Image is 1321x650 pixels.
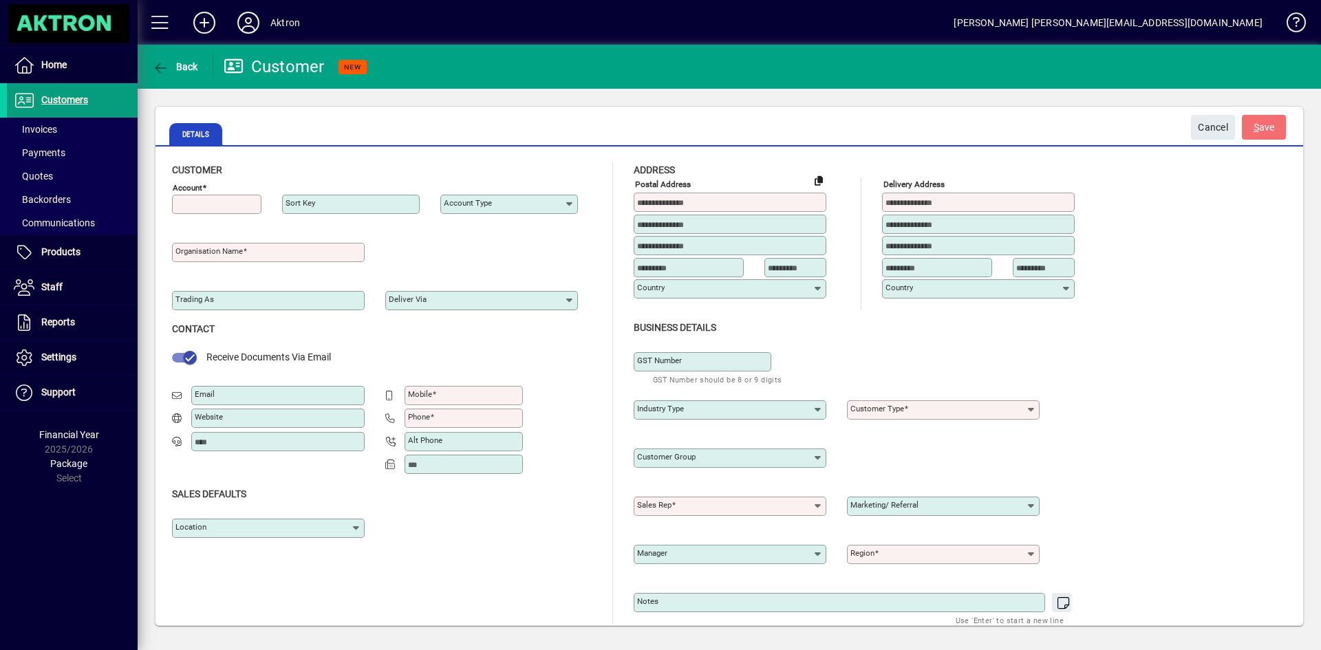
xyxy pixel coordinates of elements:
mat-hint: Use 'Enter' to start a new line [956,612,1064,628]
mat-label: Phone [408,412,430,422]
mat-label: Trading as [175,294,214,304]
span: Cancel [1198,116,1228,139]
span: Contact [172,323,215,334]
div: Aktron [270,12,300,34]
span: Customers [41,94,88,105]
span: Staff [41,281,63,292]
span: Invoices [14,124,57,135]
mat-hint: GST Number should be 8 or 9 digits [653,371,782,387]
mat-label: Customer type [850,404,904,413]
span: Reports [41,316,75,327]
span: Receive Documents Via Email [206,351,331,362]
a: Communications [7,211,138,235]
span: Back [152,61,198,72]
span: NEW [344,63,361,72]
a: Invoices [7,118,138,141]
mat-label: Email [195,389,215,399]
app-page-header-button: Back [138,54,213,79]
mat-label: Account [173,183,202,193]
span: Financial Year [39,429,99,440]
button: Add [182,10,226,35]
button: Profile [226,10,270,35]
a: Home [7,48,138,83]
a: Support [7,376,138,410]
div: Customer [224,56,325,78]
button: Cancel [1191,115,1235,140]
a: Backorders [7,188,138,211]
span: Settings [41,351,76,362]
button: Save [1242,115,1286,140]
span: Package [50,458,87,469]
button: Back [149,54,202,79]
mat-label: Customer group [637,452,696,462]
mat-label: Mobile [408,389,432,399]
span: Sales defaults [172,488,246,499]
span: Home [41,59,67,70]
span: ave [1254,116,1275,139]
mat-label: Region [850,548,874,558]
span: Products [41,246,80,257]
span: Address [634,164,675,175]
a: Payments [7,141,138,164]
span: Communications [14,217,95,228]
a: Settings [7,340,138,375]
a: Reports [7,305,138,340]
span: Quotes [14,171,53,182]
span: Details [169,123,222,145]
span: Customer [172,164,222,175]
mat-label: Marketing/ Referral [850,500,919,510]
mat-label: Alt Phone [408,435,442,445]
mat-label: Website [195,412,223,422]
mat-label: Industry type [637,404,684,413]
span: Business details [634,322,716,333]
a: Knowledge Base [1276,3,1304,47]
mat-label: Sales rep [637,500,672,510]
mat-label: Account Type [444,198,492,208]
span: Payments [14,147,65,158]
mat-label: Manager [637,548,667,558]
mat-label: Sort key [286,198,315,208]
a: Quotes [7,164,138,188]
mat-label: Notes [637,596,658,606]
button: Copy to Delivery address [808,169,830,191]
a: Products [7,235,138,270]
span: Backorders [14,194,71,205]
mat-label: GST Number [637,356,682,365]
a: Staff [7,270,138,305]
mat-label: Country [637,283,665,292]
mat-label: Country [885,283,913,292]
span: S [1254,122,1259,133]
mat-label: Deliver via [389,294,427,304]
span: Support [41,387,76,398]
mat-label: Organisation name [175,246,243,256]
mat-label: Location [175,522,206,532]
div: [PERSON_NAME] [PERSON_NAME][EMAIL_ADDRESS][DOMAIN_NAME] [954,12,1263,34]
